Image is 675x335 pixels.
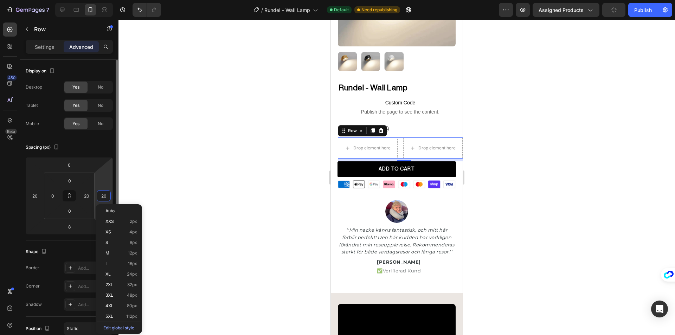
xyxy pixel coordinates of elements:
span: 4XL [105,303,114,308]
span: Need republishing [361,7,397,13]
span: 5XL [105,314,113,319]
div: Shape [26,247,48,257]
p: Settings [35,43,54,51]
div: Add... [78,302,111,308]
span: 32px [127,282,137,287]
div: Tablet [26,102,38,109]
p: Row [34,25,94,33]
input: 0px [47,191,58,201]
span: 3XL [105,293,113,298]
div: Beta [5,129,17,134]
input: 8 [62,221,76,232]
div: 450 [7,75,17,80]
span: / [261,6,263,14]
span: Rundel - Wall Lamp [264,6,310,14]
span: 24px [127,272,137,277]
div: Mobile [26,121,39,127]
div: Add... [78,283,111,290]
span: XXS [105,219,114,224]
button: 7 [3,3,52,17]
span: Static [67,326,78,331]
div: Desktop [26,84,42,90]
span: Yes [72,102,79,109]
span: 12px [128,251,137,256]
iframe: Design area [331,20,463,335]
button: Publish [628,3,658,17]
span: M [105,251,109,256]
div: Shadow [26,301,42,308]
div: Publish [634,6,652,14]
span: 2px [130,219,137,224]
p: 7 [46,6,49,14]
span: Auto [105,208,115,213]
span: XL [105,272,111,277]
div: Open Intercom Messenger [651,301,668,317]
div: Display on [26,66,56,76]
button: Assigned Products [533,3,599,17]
span: 80px [127,303,137,308]
span: S [105,240,108,245]
p: Advanced [69,43,93,51]
div: Border [26,265,39,271]
input: 20px [81,191,92,201]
span: 16px [128,261,137,266]
div: Corner [26,283,40,289]
span: 4px [129,230,137,234]
div: Add... [78,265,111,271]
span: 8px [130,240,137,245]
input: 20 [98,191,109,201]
span: Default [334,7,349,13]
span: L [105,261,108,266]
span: Yes [72,121,79,127]
input: 20 [30,191,40,201]
div: Position [26,324,51,334]
button: Static [64,322,113,335]
span: 112px [126,314,137,319]
span: Assigned Products [539,6,584,14]
div: Spacing (px) [26,143,60,152]
span: No [98,102,103,109]
div: Undo/Redo [133,3,161,17]
span: 2XL [105,282,113,287]
input: 0 [62,160,76,170]
p: Edit global style [97,322,141,333]
span: Yes [72,84,79,90]
span: XS [105,230,111,234]
span: No [98,84,103,90]
input: 0px [63,175,77,186]
input: 0px [63,206,77,216]
span: No [98,121,103,127]
span: 48px [127,293,137,298]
